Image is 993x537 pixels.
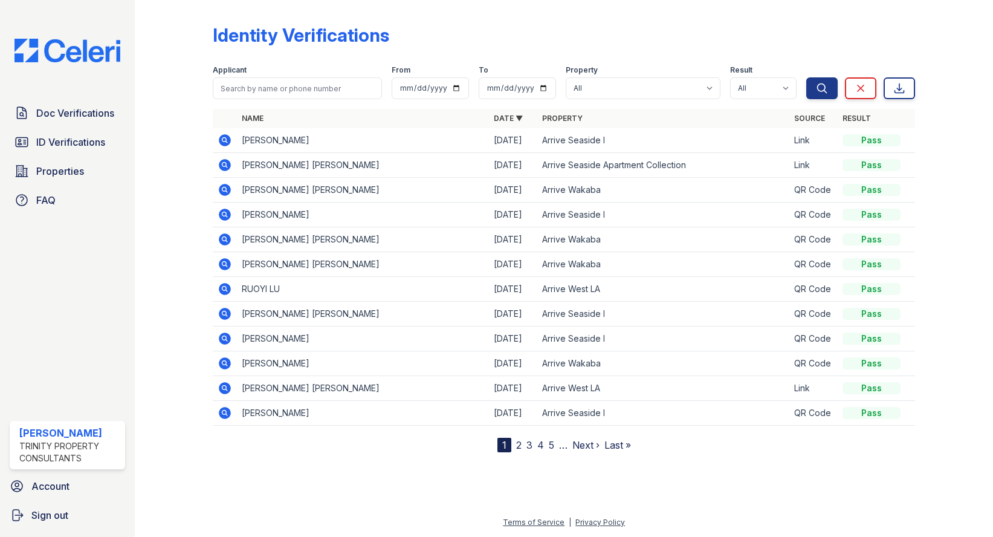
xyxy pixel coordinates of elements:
[537,401,789,426] td: Arrive Seaside I
[794,114,825,123] a: Source
[36,106,114,120] span: Doc Verifications
[213,77,382,99] input: Search by name or phone number
[789,153,838,178] td: Link
[789,327,838,351] td: QR Code
[843,308,901,320] div: Pass
[489,376,537,401] td: [DATE]
[843,114,871,123] a: Result
[237,252,489,277] td: [PERSON_NAME] [PERSON_NAME]
[497,438,511,452] div: 1
[604,439,631,451] a: Last »
[213,24,389,46] div: Identity Verifications
[549,439,554,451] a: 5
[237,302,489,327] td: [PERSON_NAME] [PERSON_NAME]
[237,178,489,203] td: [PERSON_NAME] [PERSON_NAME]
[479,65,488,75] label: To
[537,128,789,153] td: Arrive Seaside I
[789,203,838,227] td: QR Code
[237,351,489,376] td: [PERSON_NAME]
[10,130,125,154] a: ID Verifications
[489,252,537,277] td: [DATE]
[19,426,120,440] div: [PERSON_NAME]
[843,382,901,394] div: Pass
[237,153,489,178] td: [PERSON_NAME] [PERSON_NAME]
[537,439,544,451] a: 4
[789,277,838,302] td: QR Code
[537,302,789,327] td: Arrive Seaside I
[537,227,789,252] td: Arrive Wakaba
[10,188,125,212] a: FAQ
[489,153,537,178] td: [DATE]
[237,376,489,401] td: [PERSON_NAME] [PERSON_NAME]
[237,401,489,426] td: [PERSON_NAME]
[489,178,537,203] td: [DATE]
[789,376,838,401] td: Link
[843,233,901,246] div: Pass
[237,227,489,252] td: [PERSON_NAME] [PERSON_NAME]
[789,401,838,426] td: QR Code
[537,351,789,376] td: Arrive Wakaba
[489,203,537,227] td: [DATE]
[10,159,125,183] a: Properties
[537,203,789,227] td: Arrive Seaside I
[575,518,625,527] a: Privacy Policy
[537,376,789,401] td: Arrive West LA
[5,39,130,62] img: CE_Logo_Blue-a8612792a0a2168367f1c8372b55b34899dd931a85d93a1a3d3e32e68fde9ad4.png
[569,518,571,527] div: |
[843,258,901,270] div: Pass
[503,518,564,527] a: Terms of Service
[237,327,489,351] td: [PERSON_NAME]
[559,438,568,452] span: …
[489,227,537,252] td: [DATE]
[489,327,537,351] td: [DATE]
[213,65,247,75] label: Applicant
[31,508,68,522] span: Sign out
[489,401,537,426] td: [DATE]
[537,153,789,178] td: Arrive Seaside Apartment Collection
[730,65,752,75] label: Result
[237,203,489,227] td: [PERSON_NAME]
[537,327,789,351] td: Arrive Seaside I
[31,479,70,493] span: Account
[537,178,789,203] td: Arrive Wakaba
[392,65,410,75] label: From
[572,439,600,451] a: Next ›
[843,333,901,345] div: Pass
[36,193,56,207] span: FAQ
[789,178,838,203] td: QR Code
[242,114,264,123] a: Name
[489,351,537,376] td: [DATE]
[36,135,105,149] span: ID Verifications
[789,351,838,376] td: QR Code
[843,357,901,369] div: Pass
[843,209,901,221] div: Pass
[843,283,901,295] div: Pass
[843,184,901,196] div: Pass
[237,128,489,153] td: [PERSON_NAME]
[237,277,489,302] td: RUOYI LU
[537,252,789,277] td: Arrive Wakaba
[19,440,120,464] div: Trinity Property Consultants
[542,114,583,123] a: Property
[5,503,130,527] a: Sign out
[566,65,598,75] label: Property
[526,439,532,451] a: 3
[10,101,125,125] a: Doc Verifications
[537,277,789,302] td: Arrive West LA
[843,407,901,419] div: Pass
[789,302,838,327] td: QR Code
[5,474,130,498] a: Account
[36,164,84,178] span: Properties
[789,128,838,153] td: Link
[489,302,537,327] td: [DATE]
[789,227,838,252] td: QR Code
[489,128,537,153] td: [DATE]
[789,252,838,277] td: QR Code
[516,439,522,451] a: 2
[489,277,537,302] td: [DATE]
[843,134,901,146] div: Pass
[494,114,523,123] a: Date ▼
[843,159,901,171] div: Pass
